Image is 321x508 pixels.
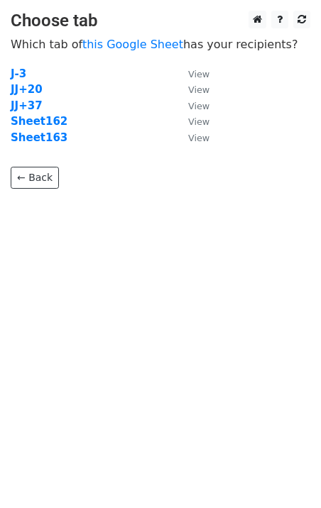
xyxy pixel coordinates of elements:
[174,99,210,112] a: View
[188,101,210,111] small: View
[11,115,67,128] a: Sheet162
[250,440,321,508] iframe: Chat Widget
[174,83,210,96] a: View
[11,131,67,144] a: Sheet163
[174,131,210,144] a: View
[11,99,43,112] a: JJ+37
[82,38,183,51] a: this Google Sheet
[188,84,210,95] small: View
[188,133,210,143] small: View
[11,37,310,52] p: Which tab of has your recipients?
[188,69,210,79] small: View
[11,11,310,31] h3: Choose tab
[11,167,59,189] a: ← Back
[11,83,43,96] a: JJ+20
[188,116,210,127] small: View
[174,115,210,128] a: View
[174,67,210,80] a: View
[11,67,26,80] a: J-3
